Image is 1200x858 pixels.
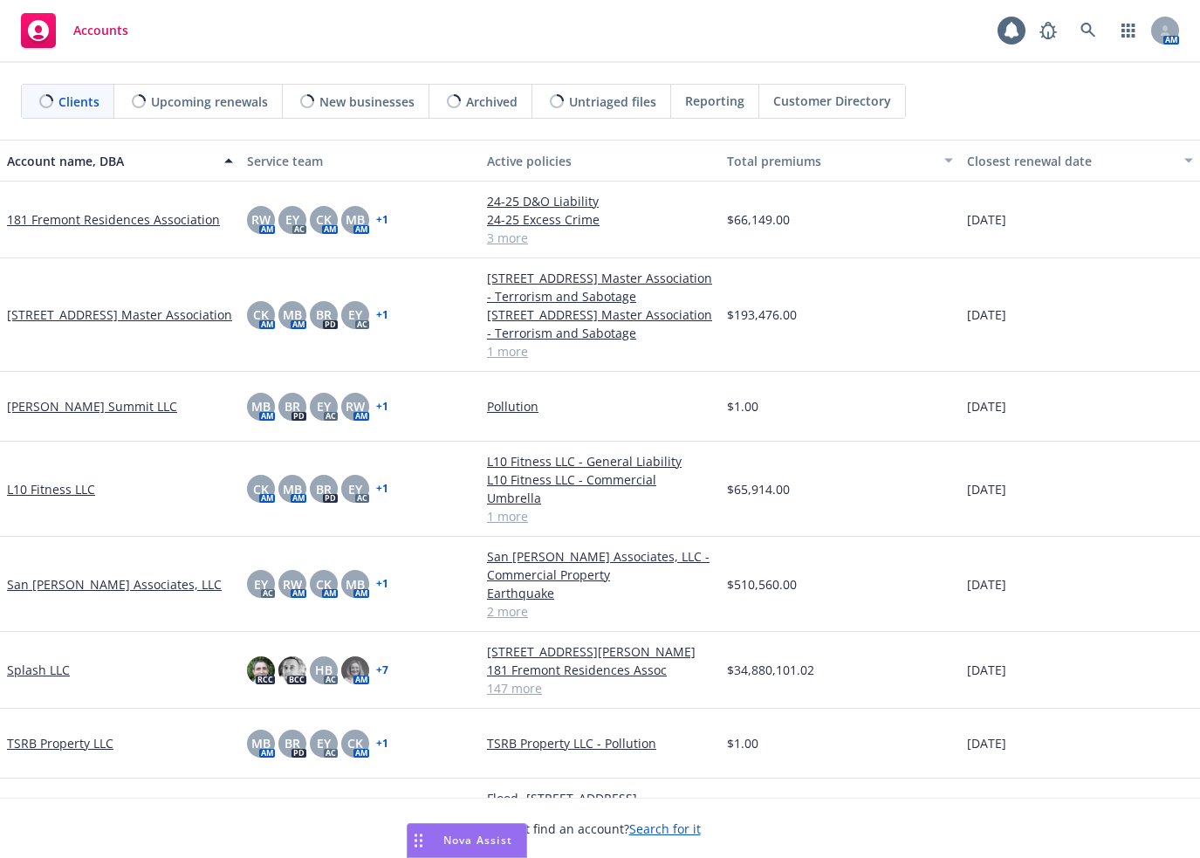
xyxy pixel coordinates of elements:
[500,820,701,838] span: Can't find an account?
[967,305,1006,324] span: [DATE]
[346,575,365,594] span: MB
[967,480,1006,498] span: [DATE]
[1071,13,1106,48] a: Search
[14,6,135,55] a: Accounts
[727,305,797,324] span: $193,476.00
[967,734,1006,752] span: [DATE]
[285,210,299,229] span: EY
[58,93,99,111] span: Clients
[967,575,1006,594] span: [DATE]
[443,833,512,848] span: Nova Assist
[629,820,701,837] a: Search for it
[720,140,960,182] button: Total premiums
[967,397,1006,415] span: [DATE]
[316,210,332,229] span: CK
[319,93,415,111] span: New businesses
[727,210,790,229] span: $66,149.00
[348,305,362,324] span: EY
[487,602,713,621] a: 2 more
[773,92,891,110] span: Customer Directory
[376,738,388,749] a: + 1
[487,679,713,697] a: 147 more
[7,734,113,752] a: TSRB Property LLC
[251,397,271,415] span: MB
[283,480,302,498] span: MB
[466,93,518,111] span: Archived
[376,215,388,225] a: + 1
[408,824,429,857] div: Drag to move
[727,480,790,498] span: $65,914.00
[727,397,758,415] span: $1.00
[487,269,713,305] a: [STREET_ADDRESS] Master Association - Terrorism and Sabotage
[376,484,388,494] a: + 1
[7,152,214,170] div: Account name, DBA
[285,734,300,752] span: BR
[967,661,1006,679] span: [DATE]
[7,210,220,229] a: 181 Fremont Residences Association
[7,661,70,679] a: Splash LLC
[7,397,177,415] a: [PERSON_NAME] Summit LLC
[7,575,222,594] a: San [PERSON_NAME] Associates, LLC
[376,665,388,676] a: + 7
[685,92,744,110] span: Reporting
[1031,13,1066,48] a: Report a Bug
[316,480,332,498] span: BR
[487,547,713,584] a: San [PERSON_NAME] Associates, LLC - Commercial Property
[480,140,720,182] button: Active policies
[727,152,934,170] div: Total premiums
[487,192,713,210] a: 24-25 D&O Liability
[487,229,713,247] a: 3 more
[487,661,713,679] a: 181 Fremont Residences Assoc
[7,305,232,324] a: [STREET_ADDRESS] Master Association
[247,656,275,684] img: photo
[347,734,363,752] span: CK
[283,305,302,324] span: MB
[376,310,388,320] a: + 1
[960,140,1200,182] button: Closest renewal date
[341,656,369,684] img: photo
[316,305,332,324] span: BR
[285,397,300,415] span: BR
[315,661,333,679] span: HB
[376,402,388,412] a: + 1
[487,734,713,752] a: TSRB Property LLC - Pollution
[487,152,713,170] div: Active policies
[487,584,713,602] a: Earthquake
[376,579,388,589] a: + 1
[251,210,271,229] span: RW
[487,305,713,342] a: [STREET_ADDRESS] Master Association - Terrorism and Sabotage
[487,452,713,470] a: L10 Fitness LLC - General Liability
[7,480,95,498] a: L10 Fitness LLC
[487,470,713,507] a: L10 Fitness LLC - Commercial Umbrella
[967,210,1006,229] span: [DATE]
[247,152,473,170] div: Service team
[487,789,713,807] a: Flood -[STREET_ADDRESS]
[487,642,713,661] a: [STREET_ADDRESS][PERSON_NAME]
[283,575,302,594] span: RW
[727,661,814,679] span: $34,880,101.02
[251,734,271,752] span: MB
[967,152,1174,170] div: Closest renewal date
[253,305,269,324] span: CK
[278,656,306,684] img: photo
[316,575,332,594] span: CK
[407,823,527,858] button: Nova Assist
[240,140,480,182] button: Service team
[487,397,713,415] a: Pollution
[317,397,331,415] span: EY
[727,575,797,594] span: $510,560.00
[73,24,128,38] span: Accounts
[348,480,362,498] span: EY
[487,210,713,229] a: 24-25 Excess Crime
[487,507,713,525] a: 1 more
[317,734,331,752] span: EY
[487,342,713,360] a: 1 more
[1111,13,1146,48] a: Switch app
[569,93,656,111] span: Untriaged files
